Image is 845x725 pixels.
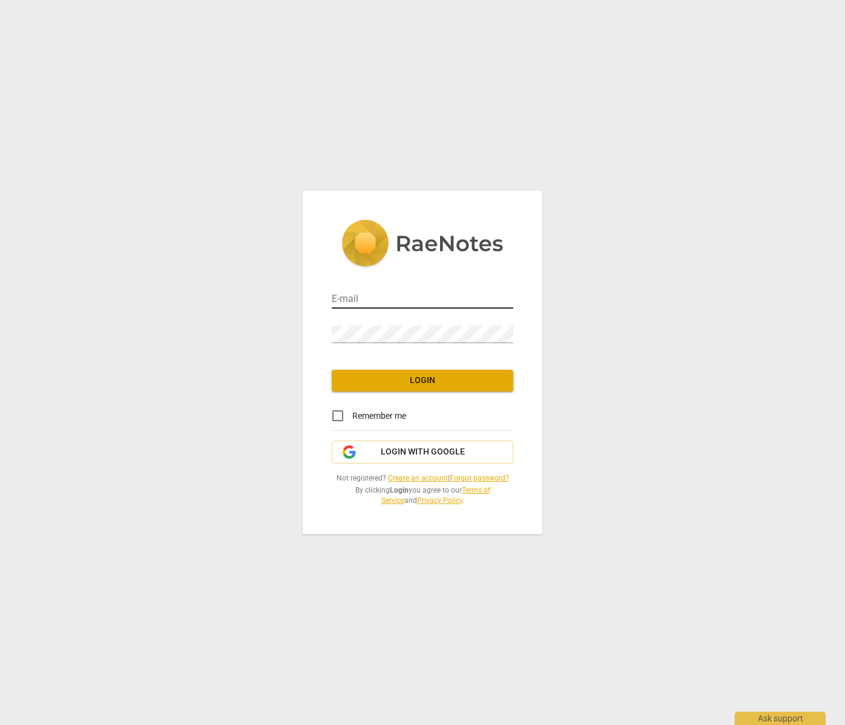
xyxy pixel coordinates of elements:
span: Not registered? | [332,473,513,484]
span: By clicking you agree to our and . [332,485,513,505]
span: Login [341,375,504,387]
a: Privacy Policy [417,496,462,505]
a: Terms of Service [381,486,490,505]
span: Remember me [352,410,406,422]
img: 5ac2273c67554f335776073100b6d88f.svg [341,220,504,269]
a: Forgot password? [450,474,509,482]
div: Ask support [735,712,826,725]
b: Login [390,486,409,494]
button: Login with Google [332,441,513,464]
a: Create an account [388,474,448,482]
span: Login with Google [381,446,465,458]
button: Login [332,370,513,392]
